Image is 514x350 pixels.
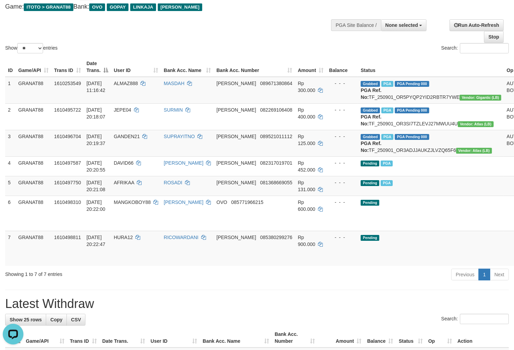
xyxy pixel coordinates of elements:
[5,314,46,326] a: Show 25 rows
[385,22,418,28] span: None selected
[358,57,504,77] th: Status
[114,134,140,139] span: GANDEN21
[5,231,16,266] td: 7
[298,199,316,212] span: Rp 600.000
[260,160,292,166] span: Copy 082317019701 to clipboard
[329,234,355,241] div: - - -
[381,180,393,186] span: Marked by bgnjimi
[5,130,16,156] td: 3
[361,114,381,126] b: PGA Ref. No:
[164,160,203,166] a: [PERSON_NAME]
[298,107,316,120] span: Rp 400.000
[381,134,393,140] span: Marked by bgnjimi
[329,159,355,166] div: - - -
[329,80,355,87] div: - - -
[51,57,84,77] th: Trans ID: activate to sort column ascending
[358,77,504,104] td: TF_250901_OR5PYQP2YID2RBTR7YWE
[164,199,203,205] a: [PERSON_NAME]
[164,134,195,139] a: SUPRAYITNO
[484,31,504,43] a: Stop
[260,235,292,240] span: Copy 085380299276 to clipboard
[71,317,81,322] span: CSV
[381,161,393,166] span: Marked by bgnjimi
[114,235,133,240] span: HURA12
[54,199,81,205] span: 1610498310
[260,180,292,185] span: Copy 081368669055 to clipboard
[17,43,43,53] select: Showentries
[361,107,380,113] span: Grabbed
[114,180,134,185] span: AFRIKAA
[216,180,256,185] span: [PERSON_NAME]
[54,107,81,113] span: 1610495722
[450,19,504,31] a: Run Auto-Refresh
[425,328,455,348] th: Op: activate to sort column ascending
[5,77,16,104] td: 1
[395,107,429,113] span: PGA Pending
[3,3,23,23] button: Open LiveChat chat widget
[114,199,151,205] span: MANGKOBOY88
[361,134,380,140] span: Grabbed
[381,81,393,87] span: Marked by bgnrattana
[54,134,81,139] span: 1610496704
[298,134,316,146] span: Rp 125.000
[107,3,128,11] span: GOPAY
[396,328,426,348] th: Status: activate to sort column ascending
[5,196,16,231] td: 6
[361,235,379,241] span: Pending
[23,328,67,348] th: Game/API: activate to sort column ascending
[164,107,183,113] a: SURMIN
[148,328,200,348] th: User ID: activate to sort column ascending
[89,3,105,11] span: OVO
[5,176,16,196] td: 5
[479,269,490,280] a: 1
[216,81,256,86] span: [PERSON_NAME]
[5,297,509,311] h1: Latest Withdraw
[460,43,509,53] input: Search:
[86,235,105,247] span: [DATE] 20:22:47
[16,130,51,156] td: GRANAT88
[216,107,256,113] span: [PERSON_NAME]
[66,314,85,326] a: CSV
[260,107,292,113] span: Copy 082269106408 to clipboard
[260,134,292,139] span: Copy 089521011112 to clipboard
[361,161,379,166] span: Pending
[381,107,393,113] span: Marked by bgnjimi
[16,176,51,196] td: GRANAT88
[298,81,316,93] span: Rp 300.000
[329,133,355,140] div: - - -
[200,328,272,348] th: Bank Acc. Name: activate to sort column ascending
[100,328,148,348] th: Date Trans.: activate to sort column ascending
[318,328,364,348] th: Amount: activate to sort column ascending
[5,268,209,278] div: Showing 1 to 7 of 7 entries
[111,57,161,77] th: User ID: activate to sort column ascending
[5,43,58,53] label: Show entries
[460,95,501,101] span: Vendor URL: https://dashboard.q2checkout.com/secure
[54,81,81,86] span: 1610253549
[298,180,316,192] span: Rp 131.000
[361,200,379,206] span: Pending
[164,180,182,185] a: ROSADI
[16,77,51,104] td: GRANAT88
[395,81,429,87] span: PGA Pending
[86,107,105,120] span: [DATE] 20:18:07
[164,235,198,240] a: RICOWARDANI
[130,3,156,11] span: LINKAJA
[456,148,492,154] span: Vendor URL: https://dashboard.q2checkout.com/secure
[114,160,133,166] span: DAVID66
[84,57,111,77] th: Date Trans.: activate to sort column descending
[86,160,105,173] span: [DATE] 20:20:55
[490,269,509,280] a: Next
[329,179,355,186] div: - - -
[395,134,429,140] span: PGA Pending
[158,3,202,11] span: [PERSON_NAME]
[5,156,16,176] td: 4
[458,121,494,127] span: Vendor URL: https://dashboard.q2checkout.com/secure
[381,19,427,31] button: None selected
[441,314,509,324] label: Search:
[298,160,316,173] span: Rp 452.000
[216,235,256,240] span: [PERSON_NAME]
[86,81,105,93] span: [DATE] 11:16:42
[16,196,51,231] td: GRANAT88
[216,134,256,139] span: [PERSON_NAME]
[441,43,509,53] label: Search:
